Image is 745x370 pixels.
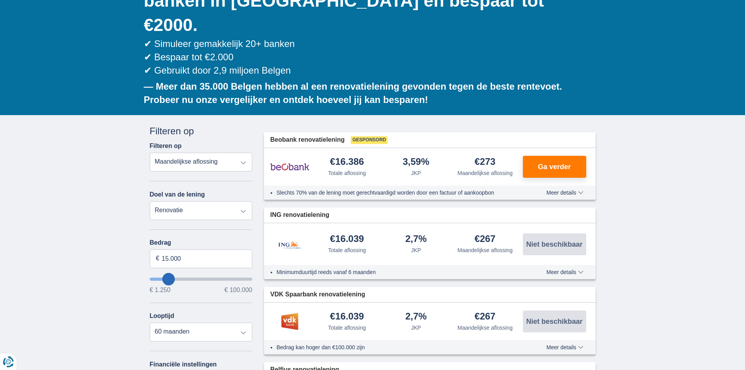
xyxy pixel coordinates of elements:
[156,254,160,263] span: €
[411,324,421,332] div: JKP
[540,269,589,275] button: Meer details
[150,312,174,319] label: Looptijd
[458,169,513,177] div: Maandelijkse aflossing
[546,190,583,195] span: Meer details
[475,234,495,245] div: €267
[276,268,518,276] li: Minimumduurtijd reeds vanaf 6 maanden
[270,157,309,177] img: product.pl.alt Beobank
[540,190,589,196] button: Meer details
[150,278,253,281] input: wantToBorrow
[403,157,429,168] div: 3,59%
[144,37,596,78] div: ✔ Simuleer gemakkelijk 20+ banken ✔ Bespaar tot €2.000 ✔ Gebruikt door 2,9 miljoen Belgen
[458,246,513,254] div: Maandelijkse aflossing
[276,343,518,351] li: Bedrag kan hoger dan €100.000 zijn
[475,157,495,168] div: €273
[538,163,571,170] span: Ga verder
[523,233,586,255] button: Niet beschikbaar
[546,269,583,275] span: Meer details
[270,312,309,331] img: product.pl.alt VDK bank
[150,125,253,138] div: Filteren op
[411,246,421,254] div: JKP
[546,345,583,350] span: Meer details
[330,234,364,245] div: €16.039
[150,143,182,150] label: Filteren op
[328,169,366,177] div: Totale aflossing
[328,324,366,332] div: Totale aflossing
[411,169,421,177] div: JKP
[276,189,518,197] li: Slechts 70% van de lening moet gerechtvaardigd worden door een factuur of aankoopbon
[405,312,427,322] div: 2,7%
[150,191,205,198] label: Doel van de lening
[328,246,366,254] div: Totale aflossing
[475,312,495,322] div: €267
[526,318,582,325] span: Niet beschikbaar
[144,81,562,105] b: — Meer dan 35.000 Belgen hebben al een renovatielening gevonden tegen de beste rentevoet. Probeer...
[150,239,253,246] label: Bedrag
[270,135,345,144] span: Beobank renovatielening
[270,211,329,220] span: ING renovatielening
[523,156,586,178] button: Ga verder
[351,136,388,144] span: Gesponsord
[526,241,582,248] span: Niet beschikbaar
[523,310,586,332] button: Niet beschikbaar
[150,287,171,293] span: € 1.250
[270,290,365,299] span: VDK Spaarbank renovatielening
[458,324,513,332] div: Maandelijkse aflossing
[405,234,427,245] div: 2,7%
[330,312,364,322] div: €16.039
[224,287,252,293] span: € 100.000
[150,361,217,368] label: Financiële instellingen
[330,157,364,168] div: €16.386
[270,231,309,257] img: product.pl.alt ING
[540,344,589,350] button: Meer details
